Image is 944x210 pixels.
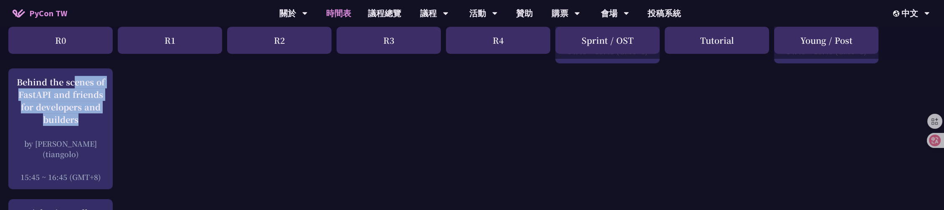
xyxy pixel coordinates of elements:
[774,27,878,54] div: Young / Post
[4,3,76,24] a: PyCon TW
[555,27,660,54] div: Sprint / OST
[13,9,25,17] img: Home icon of PyCon TW 2025
[118,27,222,54] div: R1
[13,138,109,159] div: by [PERSON_NAME] (tiangolo)
[13,76,109,182] a: Behind the scenes of FastAPI and friends for developers and builders by [PERSON_NAME] (tiangolo) ...
[893,10,901,17] img: Locale Icon
[446,27,550,54] div: R4
[665,27,769,54] div: Tutorial
[337,27,441,54] div: R3
[29,7,67,20] span: PyCon TW
[13,76,109,126] div: Behind the scenes of FastAPI and friends for developers and builders
[13,172,109,182] div: 15:45 ~ 16:45 (GMT+8)
[8,27,113,54] div: R0
[227,27,332,54] div: R2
